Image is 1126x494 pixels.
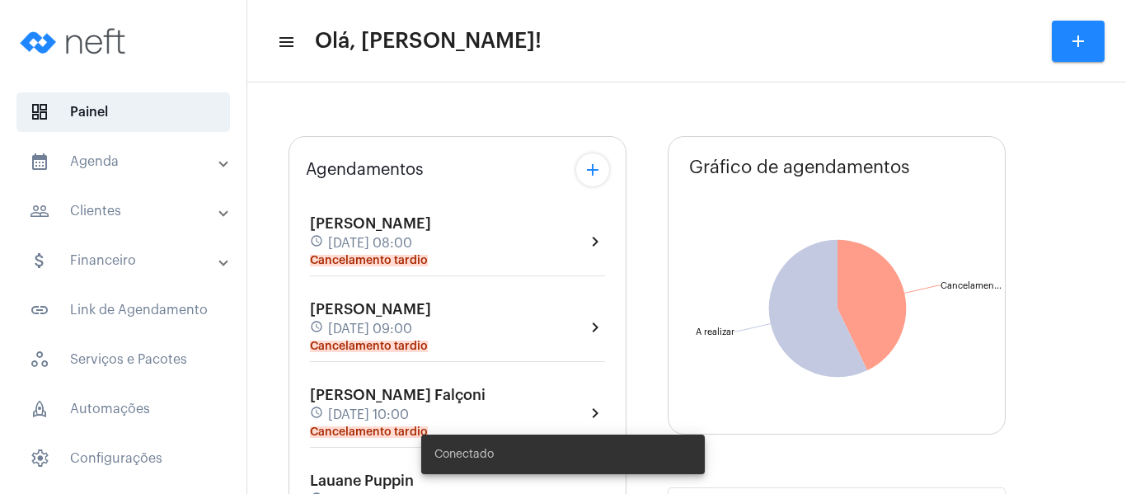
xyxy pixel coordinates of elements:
mat-icon: chevron_right [585,232,605,252]
text: Cancelamen... [941,281,1002,290]
mat-icon: schedule [310,320,325,338]
mat-chip: Cancelamento tardio [310,255,428,266]
span: Configurações [16,439,230,478]
mat-icon: sidenav icon [30,201,49,221]
span: Lauane Puppin [310,473,414,488]
mat-expansion-panel-header: sidenav iconClientes [10,191,246,231]
mat-icon: sidenav icon [277,32,293,52]
img: logo-neft-novo-2.png [13,8,137,74]
mat-chip: Cancelamento tardio [310,426,428,438]
mat-panel-title: Agenda [30,152,220,172]
mat-chip: Cancelamento tardio [310,341,428,352]
span: [DATE] 09:00 [328,322,412,336]
span: sidenav icon [30,102,49,122]
span: [DATE] 10:00 [328,407,409,422]
span: Gráfico de agendamentos [689,158,910,177]
span: Link de Agendamento [16,290,230,330]
mat-icon: sidenav icon [30,300,49,320]
mat-expansion-panel-header: sidenav iconAgenda [10,142,246,181]
span: sidenav icon [30,449,49,468]
span: Serviços e Pacotes [16,340,230,379]
mat-icon: schedule [310,406,325,424]
mat-icon: chevron_right [585,318,605,337]
mat-icon: sidenav icon [30,152,49,172]
mat-icon: chevron_right [585,403,605,423]
span: [PERSON_NAME] Falçoni [310,388,486,402]
text: A realizar [696,327,734,336]
span: Agendamentos [306,161,424,179]
mat-panel-title: Clientes [30,201,220,221]
mat-icon: add [583,160,603,180]
mat-panel-title: Financeiro [30,251,220,271]
span: [PERSON_NAME] [310,302,431,317]
mat-expansion-panel-header: sidenav iconFinanceiro [10,241,246,280]
span: Automações [16,389,230,429]
mat-icon: schedule [310,234,325,252]
mat-icon: add [1068,31,1088,51]
span: [PERSON_NAME] [310,216,431,231]
span: [DATE] 08:00 [328,236,412,251]
span: sidenav icon [30,350,49,369]
span: Olá, [PERSON_NAME]! [315,28,542,54]
span: sidenav icon [30,399,49,419]
span: Painel [16,92,230,132]
mat-icon: sidenav icon [30,251,49,271]
span: Conectado [434,446,494,463]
